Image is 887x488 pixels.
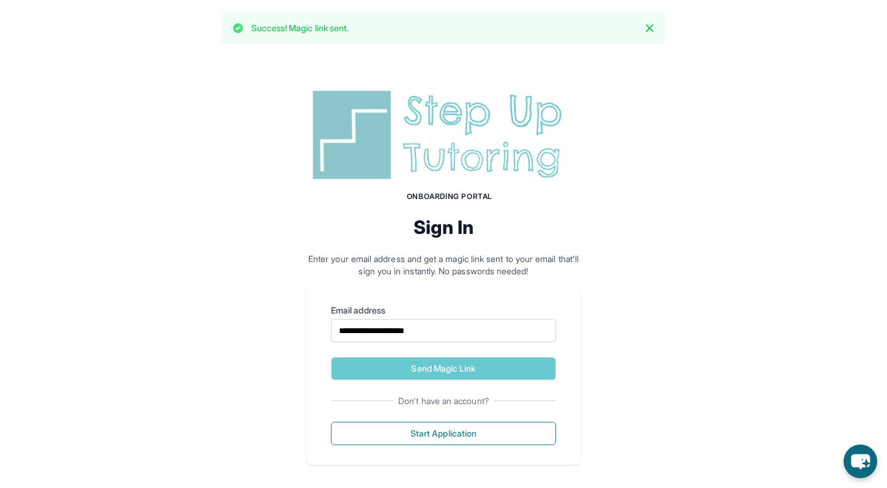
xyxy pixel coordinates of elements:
[331,357,556,380] button: Send Magic Link
[251,22,349,34] p: Success! Magic link sent.
[319,192,581,201] h1: Onboarding Portal
[306,86,581,184] img: Step Up Tutoring horizontal logo
[844,445,877,478] button: chat-button
[331,304,556,317] label: Email address
[393,395,494,407] span: Don't have an account?
[306,216,581,238] h2: Sign In
[331,422,556,445] button: Start Application
[306,253,581,277] p: Enter your email address and get a magic link sent to your email that'll sign you in instantly. N...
